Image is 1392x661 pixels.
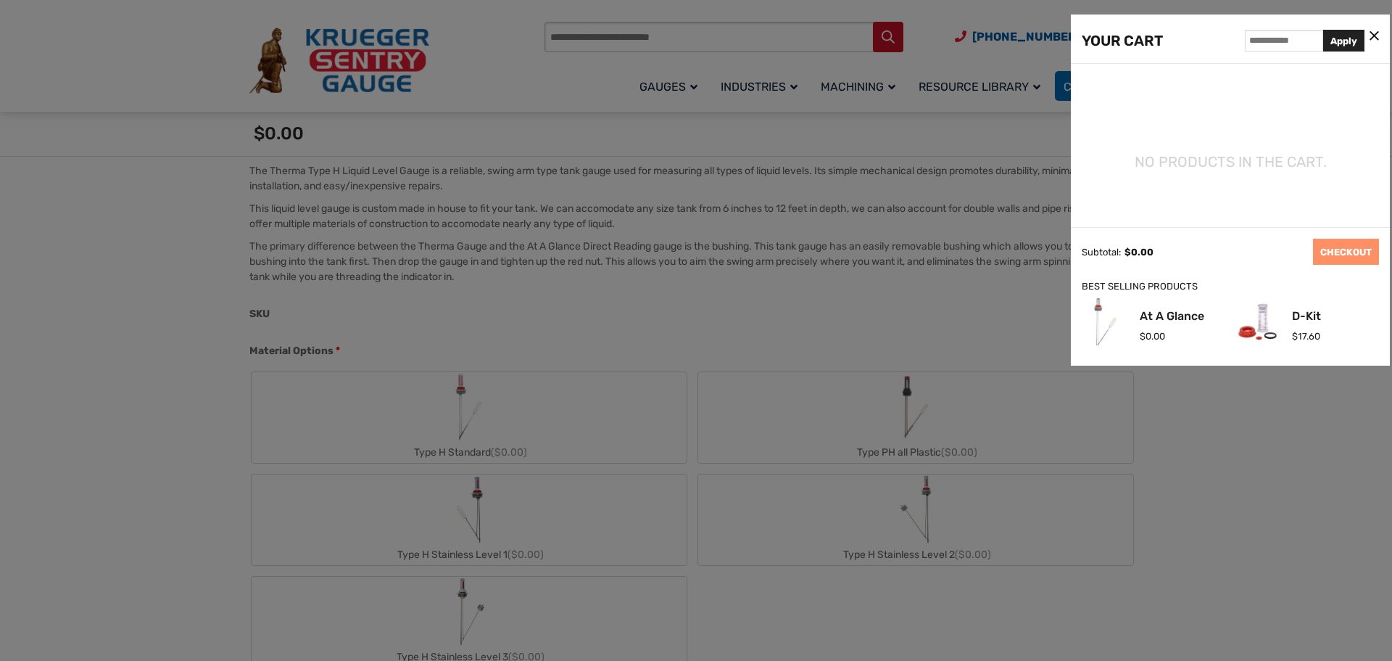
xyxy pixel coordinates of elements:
[1082,279,1379,295] div: BEST SELLING PRODUCTS
[1323,30,1364,52] button: Apply
[1140,331,1145,342] span: $
[1292,331,1298,342] span: $
[1082,247,1121,258] div: Subtotal:
[1124,247,1131,258] span: $
[1313,239,1379,265] a: CHECKOUT
[1124,247,1153,258] span: 0.00
[1082,29,1163,52] div: YOUR CART
[1140,331,1165,342] span: 0.00
[1292,331,1320,342] span: 17.60
[1082,298,1129,345] img: At A Glance
[1292,311,1321,322] a: D-Kit
[1234,298,1281,345] img: D-Kit
[1140,311,1204,322] a: At A Glance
